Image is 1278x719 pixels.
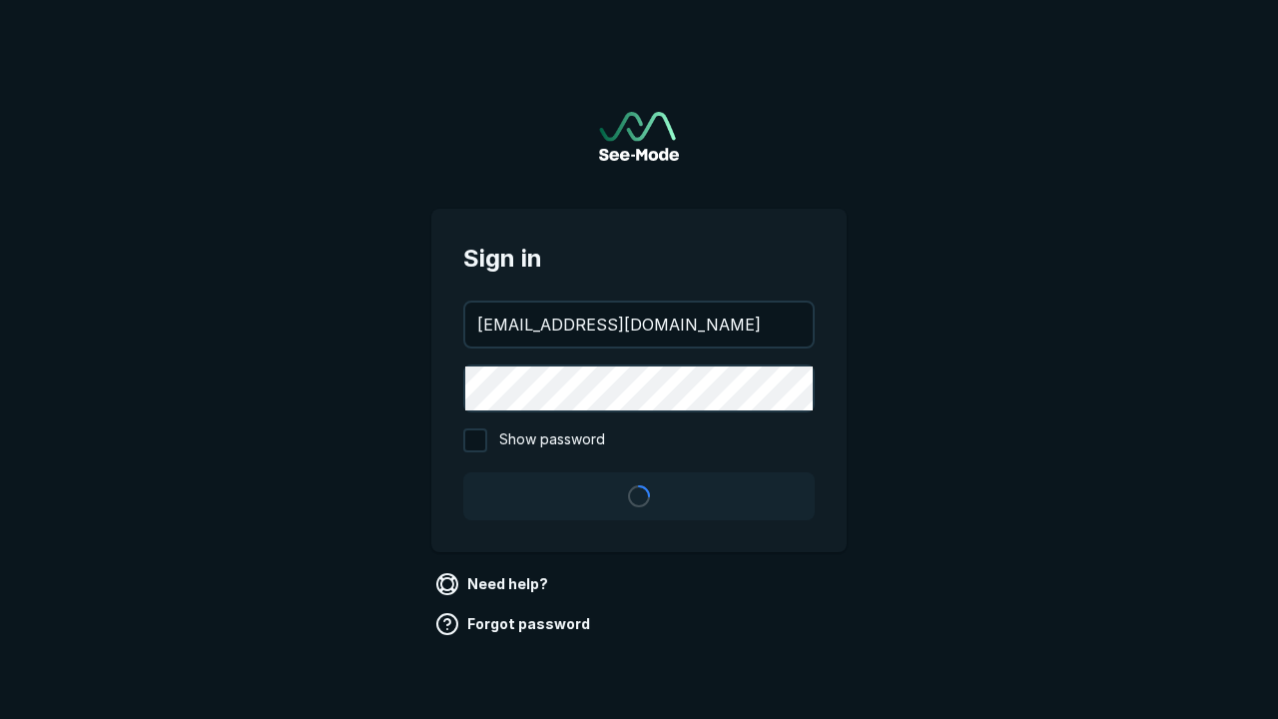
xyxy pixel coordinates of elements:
a: Need help? [431,568,556,600]
span: Sign in [463,241,815,277]
a: Go to sign in [599,112,679,161]
img: See-Mode Logo [599,112,679,161]
span: Show password [499,428,605,452]
a: Forgot password [431,608,598,640]
input: your@email.com [465,303,813,347]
